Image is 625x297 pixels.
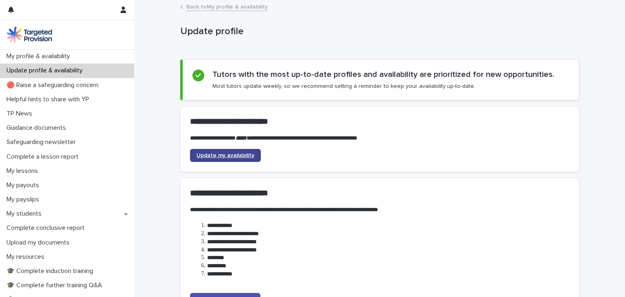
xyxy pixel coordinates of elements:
p: My profile & availability [3,52,76,60]
p: Most tutors update weekly, so we recommend setting a reminder to keep your availability up-to-date. [212,83,475,90]
p: 🔴 Raise a safeguarding concern [3,81,105,89]
p: 🎓 Complete further training Q&A [3,282,109,289]
p: Update profile [180,26,576,37]
p: My lessons [3,167,44,175]
p: Complete a lesson report [3,153,85,161]
p: My payslips [3,196,46,203]
p: Upload my documents [3,239,76,247]
span: Update my availability [197,153,254,158]
a: Back toMy profile & availability [186,2,268,11]
p: Guidance documents [3,124,72,132]
p: Complete conclusive report [3,224,91,232]
p: Update profile & availability [3,67,89,74]
p: My payouts [3,181,46,189]
p: TP News [3,110,39,118]
img: M5nRWzHhSzIhMunXDL62 [7,26,52,43]
p: My resources [3,253,51,261]
a: Update my availability [190,149,261,162]
p: Helpful hints to share with YP [3,96,96,103]
p: Safeguarding newsletter [3,138,82,146]
p: My students [3,210,48,218]
h2: Tutors with the most up-to-date profiles and availability are prioritized for new opportunities. [212,70,554,79]
p: 🎓 Complete induction training [3,267,100,275]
